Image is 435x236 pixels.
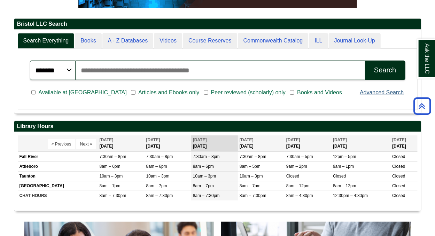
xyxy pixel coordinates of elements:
[286,164,307,169] span: 9am – 2pm
[240,183,261,188] span: 8am – 7pm
[98,135,145,151] th: [DATE]
[392,183,405,188] span: Closed
[193,183,214,188] span: 8am – 7pm
[240,154,266,159] span: 7:30am – 8pm
[76,139,96,149] button: Next »
[18,191,98,201] td: CHAT HOURS
[360,89,404,95] a: Advanced Search
[285,135,331,151] th: [DATE]
[238,33,309,49] a: Commonwealth Catalog
[392,174,405,179] span: Closed
[18,181,98,191] td: [GEOGRAPHIC_DATA]
[102,33,154,49] a: A - Z Databases
[135,88,202,97] span: Articles and Ebooks only
[411,101,433,111] a: Back to Top
[193,193,220,198] span: 8am – 7:30pm
[240,137,254,142] span: [DATE]
[392,193,405,198] span: Closed
[14,19,421,30] h2: Bristol LLC Search
[18,171,98,181] td: Taunton
[145,135,191,151] th: [DATE]
[18,152,98,162] td: Fall River
[286,183,310,188] span: 8am – 12pm
[193,174,216,179] span: 10am – 3pm
[18,162,98,171] td: Attleboro
[193,164,214,169] span: 8am – 6pm
[204,89,208,96] input: Peer reviewed (scholarly) only
[309,33,328,49] a: ILL
[100,183,121,188] span: 8am – 7pm
[390,135,417,151] th: [DATE]
[392,154,405,159] span: Closed
[208,88,288,97] span: Peer reviewed (scholarly) only
[240,193,266,198] span: 8am – 7:30pm
[329,33,381,49] a: Journal Look-Up
[146,137,160,142] span: [DATE]
[333,183,356,188] span: 8am – 12pm
[333,154,356,159] span: 12pm – 5pm
[146,183,167,188] span: 8am – 7pm
[146,174,170,179] span: 10am – 3pm
[290,89,294,96] input: Books and Videos
[100,193,126,198] span: 8am – 7:30pm
[18,33,75,49] a: Search Everything
[75,33,101,49] a: Books
[146,193,173,198] span: 8am – 7:30pm
[365,61,405,80] button: Search
[31,89,36,96] input: Available at [GEOGRAPHIC_DATA]
[286,154,313,159] span: 7:30am – 5pm
[238,135,285,151] th: [DATE]
[240,174,263,179] span: 10am – 3pm
[48,139,75,149] button: « Previous
[374,66,396,74] div: Search
[131,89,135,96] input: Articles and Ebooks only
[154,33,182,49] a: Videos
[286,137,300,142] span: [DATE]
[333,193,368,198] span: 12:30pm – 4:30pm
[100,164,121,169] span: 8am – 6pm
[392,137,406,142] span: [DATE]
[36,88,129,97] span: Available at [GEOGRAPHIC_DATA]
[193,137,207,142] span: [DATE]
[286,193,313,198] span: 8am – 4:30pm
[294,88,345,97] span: Books and Videos
[333,164,354,169] span: 9am – 1pm
[240,164,261,169] span: 8am – 5pm
[286,174,299,179] span: Closed
[392,164,405,169] span: Closed
[331,135,390,151] th: [DATE]
[100,154,126,159] span: 7:30am – 8pm
[193,154,220,159] span: 7:30am – 8pm
[333,137,347,142] span: [DATE]
[333,174,346,179] span: Closed
[183,33,237,49] a: Course Reserves
[14,121,421,132] h2: Library Hours
[100,174,123,179] span: 10am – 3pm
[100,137,114,142] span: [DATE]
[191,135,238,151] th: [DATE]
[146,154,173,159] span: 7:30am – 8pm
[146,164,167,169] span: 8am – 6pm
